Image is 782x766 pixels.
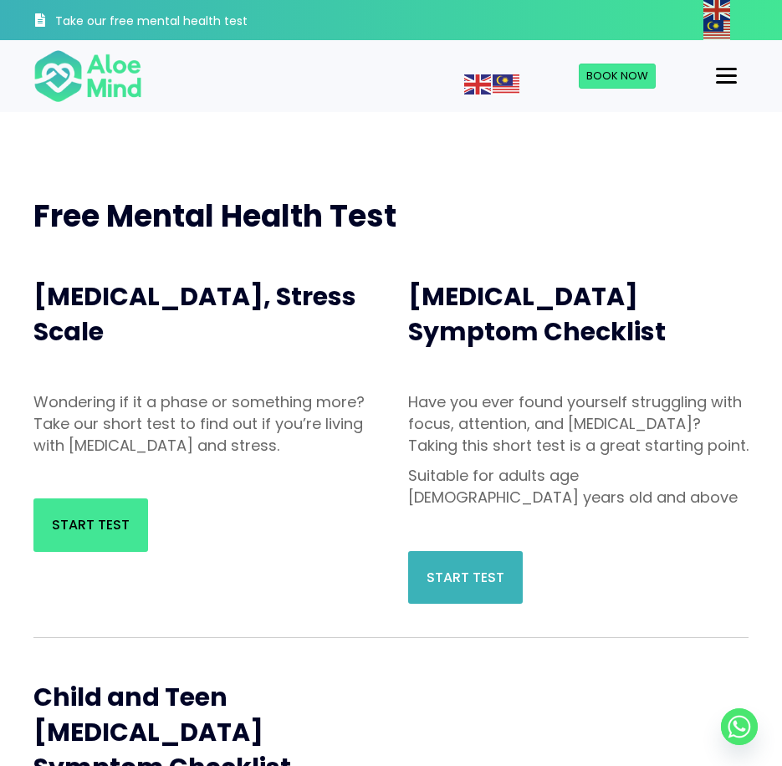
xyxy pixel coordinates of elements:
[408,278,666,350] span: [MEDICAL_DATA] Symptom Checklist
[33,391,375,457] p: Wondering if it a phase or something more? Take our short test to find out if you’re living with ...
[709,62,744,90] button: Menu
[33,4,251,40] a: Take our free mental health test
[464,75,493,92] a: English
[703,1,732,18] a: English
[579,64,656,89] a: Book Now
[408,465,749,508] p: Suitable for adults age [DEMOGRAPHIC_DATA] years old and above
[52,515,130,534] span: Start Test
[33,498,148,551] a: Start Test
[33,195,396,237] span: Free Mental Health Test
[493,74,519,94] img: ms
[721,708,758,745] a: Whatsapp
[408,391,749,457] p: Have you ever found yourself struggling with focus, attention, and [MEDICAL_DATA]? Taking this sh...
[586,68,648,84] span: Book Now
[33,278,356,350] span: [MEDICAL_DATA], Stress Scale
[493,75,521,92] a: Malay
[33,49,142,104] img: Aloe mind Logo
[55,13,251,30] h3: Take our free mental health test
[703,21,732,38] a: Malay
[703,20,730,40] img: ms
[408,551,523,604] a: Start Test
[464,74,491,94] img: en
[427,568,504,587] span: Start Test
